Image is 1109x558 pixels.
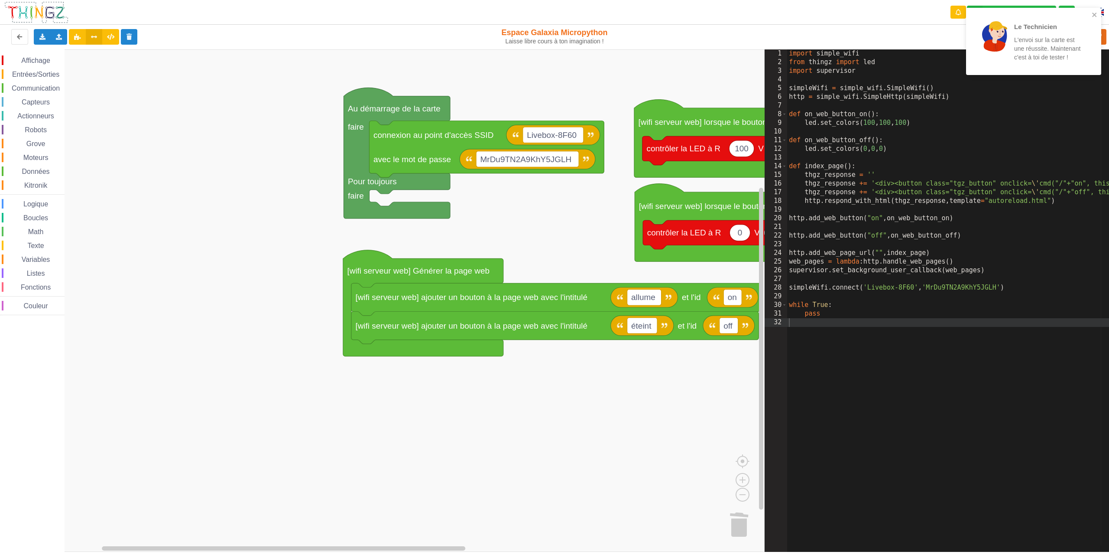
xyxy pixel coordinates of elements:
text: V [754,228,760,237]
div: 31 [765,310,787,318]
div: 16 [765,179,787,188]
text: contrôler la LED à R [647,228,721,237]
span: Logique [22,200,49,208]
span: Boucles [22,214,49,222]
span: Capteurs [20,98,51,106]
div: 8 [765,110,787,119]
div: 17 [765,188,787,197]
div: 20 [765,214,787,223]
div: 29 [765,292,787,301]
span: Math [27,228,45,235]
div: 4 [765,75,787,84]
text: avec le mot de passe [373,154,451,163]
span: Entrées/Sorties [11,71,61,78]
span: Actionneurs [16,112,55,120]
div: 6 [765,93,787,101]
div: 22 [765,232,787,240]
p: L'envoi sur la carte est une réussite. Maintenant c'est à toi de tester ! [1014,36,1082,62]
div: 3 [765,67,787,75]
div: 28 [765,284,787,292]
div: 19 [765,206,787,214]
span: Communication [10,85,61,92]
text: Pour toujours [348,177,397,186]
div: 30 [765,301,787,310]
button: close [1092,11,1098,20]
text: 100 [735,144,749,153]
div: 13 [765,153,787,162]
div: 1 [765,49,787,58]
div: 32 [765,318,787,327]
text: connexion au point d'accès SSID [373,131,494,140]
text: [wifi serveur web] ajouter un bouton à la page web avec l'intitulé [355,293,587,302]
div: 5 [765,84,787,93]
text: 0 [738,228,743,237]
span: Affichage [20,57,51,64]
img: thingz_logo.png [4,1,69,24]
span: Couleur [23,302,49,310]
text: [wifi serveur web] lorsque le bouton d'id [638,117,781,127]
text: faire [348,122,364,131]
div: 7 [765,101,787,110]
span: Grove [25,140,47,147]
div: 14 [765,162,787,171]
div: 27 [765,275,787,284]
div: 25 [765,258,787,266]
text: off [723,321,733,330]
text: faire [348,191,364,200]
div: Laisse libre cours à ton imagination ! [456,38,653,45]
span: Fonctions [19,284,52,291]
text: [wifi serveur web] ajouter un bouton à la page web avec l'intitulé [355,321,587,330]
text: on [728,293,737,302]
span: Texte [26,242,45,249]
div: 21 [765,223,787,232]
span: Kitronik [23,182,49,189]
div: 24 [765,249,787,258]
text: éteint [631,321,652,330]
div: Ta base fonctionne bien ! [967,6,1056,19]
span: Listes [26,270,46,277]
text: [wifi serveur web] lorsque le bouton d'id [639,202,782,211]
div: 11 [765,136,787,145]
text: [wifi serveur web] Générer la page web [347,266,490,275]
text: et l'id [678,321,697,330]
div: 10 [765,127,787,136]
div: 9 [765,119,787,127]
text: Livebox-8F60 [527,131,577,140]
div: 18 [765,197,787,206]
text: MrDu9TN2A9KhY5JGLH [480,154,572,163]
text: Au démarrage de la carte [348,104,441,113]
span: Robots [23,126,48,134]
span: Données [21,168,51,175]
span: Variables [20,256,52,263]
div: Espace Galaxia Micropython [456,28,653,45]
div: 12 [765,145,787,153]
div: 2 [765,58,787,67]
div: 23 [765,240,787,249]
text: allume [631,293,655,302]
div: 15 [765,171,787,179]
text: contrôler la LED à R [646,144,720,153]
div: 26 [765,266,787,275]
p: Le Technicien [1014,22,1082,31]
span: Moteurs [22,154,50,161]
text: et l'id [682,293,701,302]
